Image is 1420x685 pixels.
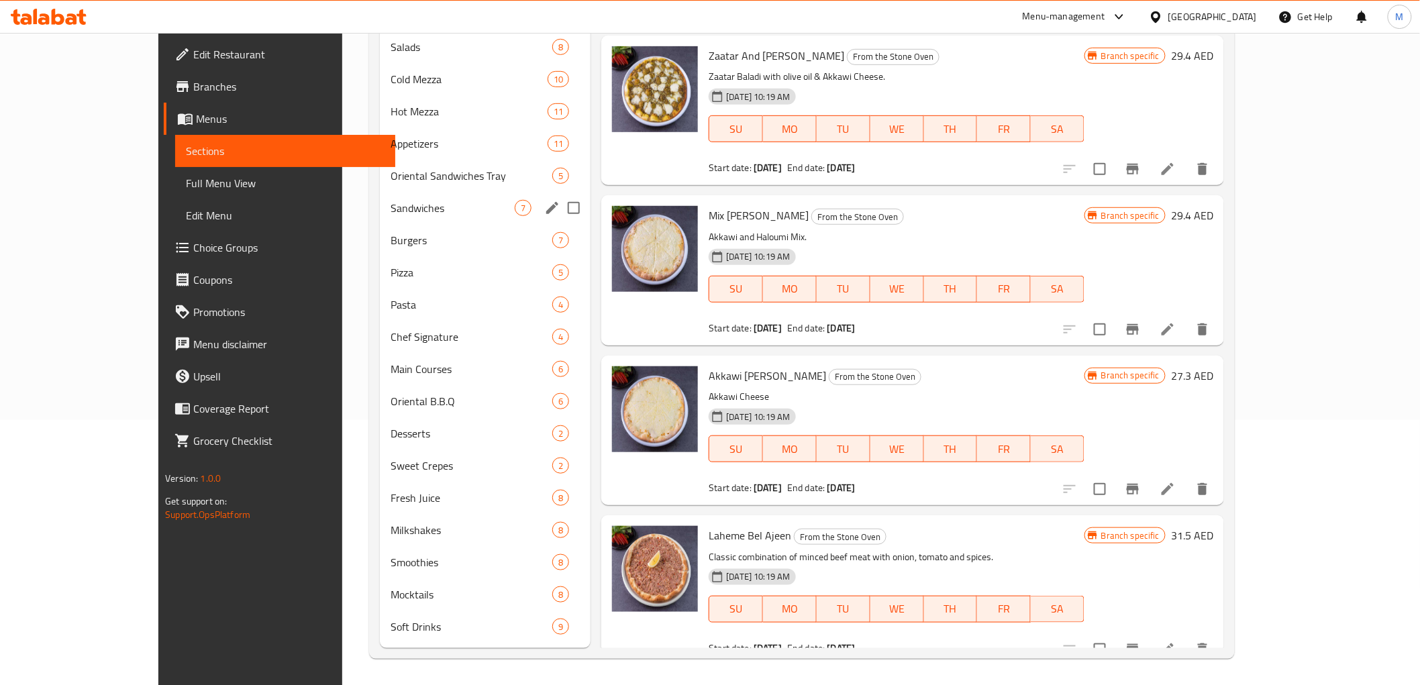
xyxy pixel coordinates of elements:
span: Menu disclaimer [193,336,385,352]
span: SA [1036,599,1079,619]
span: FR [982,439,1025,459]
span: 7 [553,234,568,247]
span: Cold Mezza [391,71,548,87]
button: TU [817,115,870,142]
span: WE [876,119,919,139]
div: Mocktails8 [380,578,591,611]
span: Get support on: [165,492,227,510]
a: Upsell [164,360,395,392]
div: items [552,168,569,184]
a: Full Menu View [175,167,395,199]
span: Select to update [1086,315,1114,344]
span: MO [768,119,811,139]
span: TU [822,279,865,299]
button: TH [924,276,978,303]
span: TH [929,119,972,139]
div: items [552,619,569,635]
span: TU [822,599,865,619]
a: Edit menu item [1160,161,1176,177]
div: items [552,329,569,345]
a: Menus [164,103,395,135]
button: WE [870,276,924,303]
p: Akkawi and Haloumi Mix. [709,229,1084,246]
span: TU [822,119,865,139]
button: delete [1186,313,1219,346]
button: FR [977,115,1031,142]
a: Edit Menu [175,199,395,231]
span: Oriental B.B.Q [391,393,552,409]
span: Full Menu View [186,175,385,191]
button: delete [1186,633,1219,666]
span: 8 [553,556,568,569]
b: [DATE] [827,639,856,657]
a: Coupons [164,264,395,296]
div: Mocktails [391,586,552,602]
span: Soft Drinks [391,619,552,635]
button: WE [870,596,924,623]
span: WE [876,439,919,459]
span: From the Stone Oven [795,529,886,545]
span: WE [876,279,919,299]
span: TH [929,599,972,619]
div: Fresh Juice8 [380,482,591,514]
span: From the Stone Oven [848,49,939,64]
div: items [552,264,569,280]
span: Edit Menu [186,207,385,223]
span: Milkshakes [391,522,552,538]
span: 10 [548,73,568,86]
span: Start date: [709,479,752,496]
div: Soft Drinks9 [380,611,591,643]
p: Classic combination of minced beef meat with onion, tomato and spices. [709,549,1084,566]
span: Appetizers [391,136,548,152]
div: items [552,361,569,377]
button: TU [817,276,870,303]
div: items [548,103,569,119]
span: MO [768,599,811,619]
button: SU [709,596,763,623]
span: [DATE] 10:19 AM [721,91,795,103]
span: Pizza [391,264,552,280]
span: Choice Groups [193,240,385,256]
span: MO [768,439,811,459]
span: SU [715,119,758,139]
span: 1.0.0 [200,470,221,487]
div: Hot Mezza [391,103,548,119]
button: Branch-specific-item [1117,633,1149,666]
span: FR [982,279,1025,299]
div: Sandwiches7edit [380,192,591,224]
h6: 29.4 AED [1171,206,1213,225]
span: FR [982,119,1025,139]
span: Sections [186,143,385,159]
div: Pasta4 [380,288,591,321]
h6: 27.3 AED [1171,366,1213,385]
span: SA [1036,119,1079,139]
button: TU [817,596,870,623]
span: Select to update [1086,635,1114,664]
div: Salads8 [380,31,591,63]
span: Start date: [709,159,752,176]
div: items [552,458,569,474]
span: MO [768,279,811,299]
div: Main Courses6 [380,353,591,385]
a: Choice Groups [164,231,395,264]
a: Edit Restaurant [164,38,395,70]
span: Version: [165,470,198,487]
span: WE [876,599,919,619]
span: Start date: [709,639,752,657]
span: M [1396,9,1404,24]
span: End date: [787,639,825,657]
span: 4 [553,299,568,311]
a: Edit menu item [1160,481,1176,497]
div: Appetizers11 [380,127,591,160]
div: items [552,297,569,313]
span: 6 [553,363,568,376]
span: [DATE] 10:19 AM [721,570,795,583]
button: Branch-specific-item [1117,313,1149,346]
span: 8 [553,492,568,505]
span: From the Stone Oven [812,209,903,225]
h6: 29.4 AED [1171,46,1213,65]
span: 8 [553,524,568,537]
